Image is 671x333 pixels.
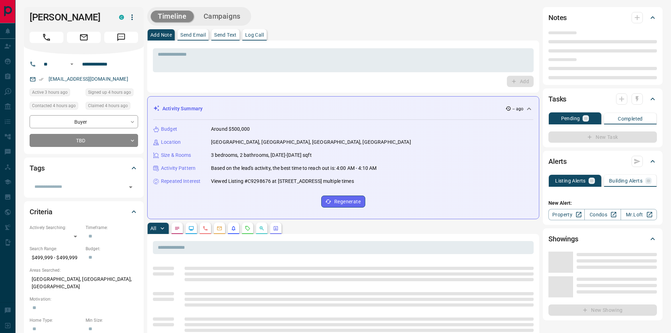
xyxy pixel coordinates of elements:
svg: Email Verified [39,77,44,82]
p: All [150,226,156,231]
p: 3 bedrooms, 2 bathrooms, [DATE]-[DATE] sqft [211,152,312,159]
span: Signed up 4 hours ago [88,89,131,96]
span: Message [104,32,138,43]
p: Location [161,138,181,146]
svg: Notes [174,226,180,231]
span: Contacted 4 hours ago [32,102,76,109]
svg: Requests [245,226,250,231]
svg: Lead Browsing Activity [188,226,194,231]
p: Log Call [245,32,264,37]
button: Open [68,60,76,68]
p: Areas Searched: [30,267,138,273]
span: Email [67,32,101,43]
p: Based on the lead's activity, the best time to reach out is: 4:00 AM - 4:10 AM [211,165,377,172]
p: Search Range: [30,246,82,252]
p: Pending [561,116,580,121]
p: Send Text [214,32,237,37]
p: Activity Pattern [161,165,195,172]
svg: Emails [217,226,222,231]
a: [EMAIL_ADDRESS][DOMAIN_NAME] [49,76,128,82]
div: Criteria [30,203,138,220]
p: Budget [161,125,177,133]
p: Send Email [180,32,206,37]
p: Actively Searching: [30,224,82,231]
p: -- ago [512,106,523,112]
div: Alerts [548,153,657,170]
p: New Alert: [548,199,657,207]
div: Tue Sep 16 2025 [30,88,82,98]
h2: Tags [30,162,44,174]
div: Notes [548,9,657,26]
p: Listing Alerts [555,178,586,183]
button: Campaigns [197,11,248,22]
p: Budget: [86,246,138,252]
span: Active 3 hours ago [32,89,68,96]
p: Completed [618,116,643,121]
a: Property [548,209,585,220]
p: Repeated Interest [161,178,200,185]
div: condos.ca [119,15,124,20]
h2: Notes [548,12,567,23]
p: [GEOGRAPHIC_DATA], [GEOGRAPHIC_DATA], [GEOGRAPHIC_DATA] [30,273,138,292]
h2: Tasks [548,93,566,105]
span: Call [30,32,63,43]
h1: [PERSON_NAME] [30,12,108,23]
a: Condos [584,209,621,220]
svg: Agent Actions [273,226,279,231]
svg: Calls [203,226,208,231]
div: Buyer [30,115,138,128]
div: Tasks [548,91,657,107]
p: Home Type: [30,317,82,323]
h2: Criteria [30,206,52,217]
p: [GEOGRAPHIC_DATA], [GEOGRAPHIC_DATA], [GEOGRAPHIC_DATA], [GEOGRAPHIC_DATA] [211,138,411,146]
h2: Alerts [548,156,567,167]
p: Add Note [150,32,172,37]
button: Open [126,182,136,192]
button: Timeline [151,11,194,22]
p: Size & Rooms [161,152,191,159]
button: Regenerate [321,196,365,208]
div: Tue Sep 16 2025 [30,102,82,112]
svg: Opportunities [259,226,265,231]
a: Mr.Loft [621,209,657,220]
div: Tue Sep 16 2025 [86,102,138,112]
div: Tags [30,160,138,177]
p: Timeframe: [86,224,138,231]
p: Around $500,000 [211,125,250,133]
svg: Listing Alerts [231,226,236,231]
p: Min Size: [86,317,138,323]
h2: Showings [548,233,578,245]
div: Tue Sep 16 2025 [86,88,138,98]
p: $499,999 - $499,999 [30,252,82,264]
p: Activity Summary [162,105,203,112]
div: Activity Summary-- ago [153,102,533,115]
span: Claimed 4 hours ago [88,102,128,109]
p: Viewed Listing #C9298676 at [STREET_ADDRESS] multiple times [211,178,354,185]
p: Building Alerts [609,178,642,183]
div: TBD [30,134,138,147]
div: Showings [548,230,657,247]
p: Motivation: [30,296,138,302]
